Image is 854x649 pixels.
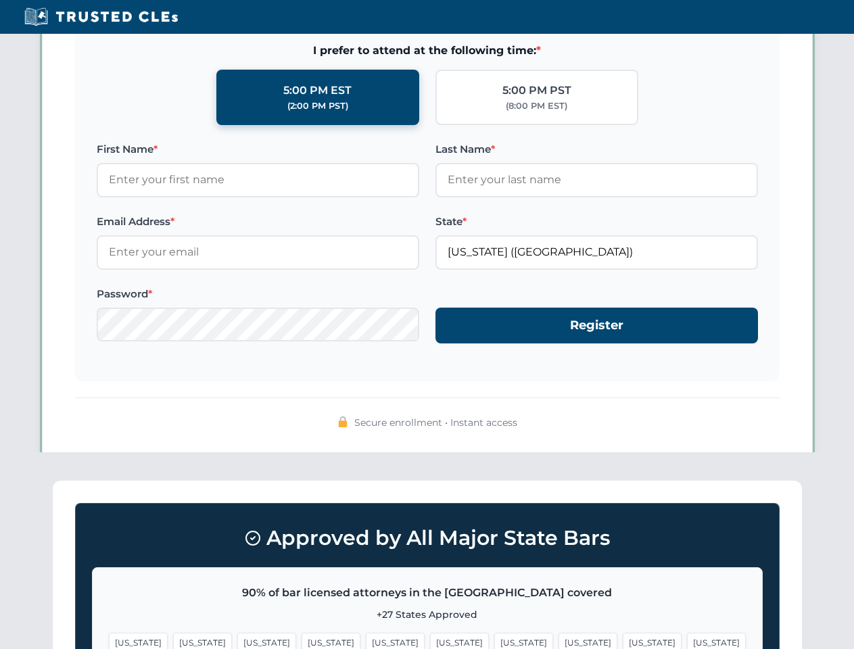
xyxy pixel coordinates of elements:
[92,520,763,556] h3: Approved by All Major State Bars
[109,584,746,602] p: 90% of bar licensed attorneys in the [GEOGRAPHIC_DATA] covered
[435,141,758,158] label: Last Name
[97,141,419,158] label: First Name
[109,607,746,622] p: +27 States Approved
[97,214,419,230] label: Email Address
[502,82,571,99] div: 5:00 PM PST
[97,286,419,302] label: Password
[97,42,758,59] span: I prefer to attend at the following time:
[354,415,517,430] span: Secure enrollment • Instant access
[97,235,419,269] input: Enter your email
[97,163,419,197] input: Enter your first name
[20,7,182,27] img: Trusted CLEs
[506,99,567,113] div: (8:00 PM EST)
[287,99,348,113] div: (2:00 PM PST)
[435,163,758,197] input: Enter your last name
[435,214,758,230] label: State
[283,82,352,99] div: 5:00 PM EST
[337,416,348,427] img: 🔒
[435,235,758,269] input: Florida (FL)
[435,308,758,343] button: Register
